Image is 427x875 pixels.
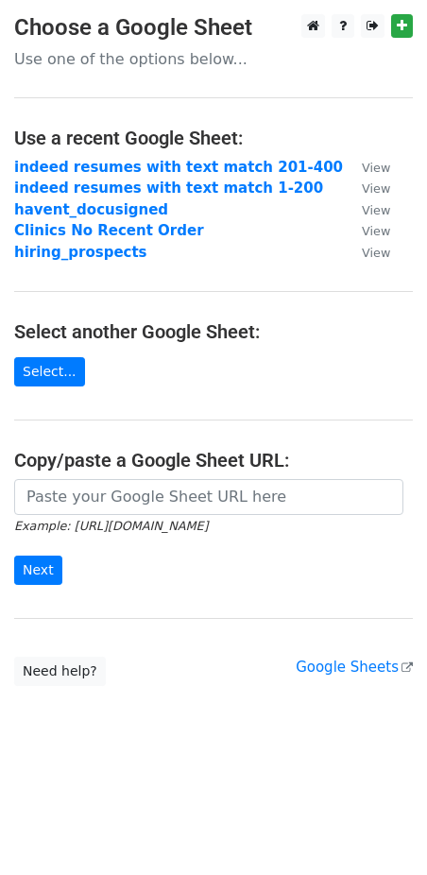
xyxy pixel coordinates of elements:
small: View [362,203,390,217]
h3: Choose a Google Sheet [14,14,413,42]
a: hiring_prospects [14,244,147,261]
p: Use one of the options below... [14,49,413,69]
a: indeed resumes with text match 201-400 [14,159,343,176]
h4: Use a recent Google Sheet: [14,127,413,149]
small: View [362,224,390,238]
a: Select... [14,357,85,386]
small: View [362,181,390,196]
a: View [343,244,390,261]
h4: Copy/paste a Google Sheet URL: [14,449,413,472]
h4: Select another Google Sheet: [14,320,413,343]
a: View [343,201,390,218]
a: indeed resumes with text match 1-200 [14,180,323,197]
a: Need help? [14,657,106,686]
small: View [362,246,390,260]
a: View [343,159,390,176]
input: Next [14,556,62,585]
a: Google Sheets [296,659,413,676]
a: View [343,180,390,197]
a: View [343,222,390,239]
input: Paste your Google Sheet URL here [14,479,403,515]
small: View [362,161,390,175]
a: Clinics No Recent Order [14,222,204,239]
small: Example: [URL][DOMAIN_NAME] [14,519,208,533]
a: havent_docusigned [14,201,168,218]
